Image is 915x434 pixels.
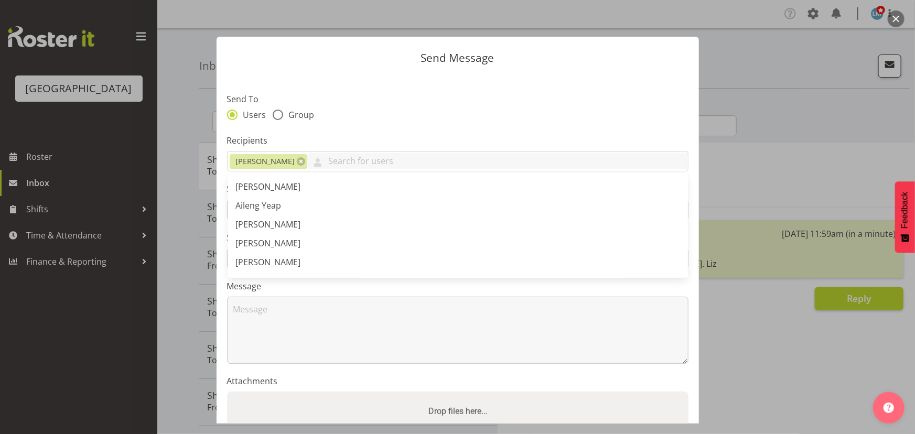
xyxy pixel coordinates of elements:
[227,182,688,195] label: Send Via
[227,248,688,269] input: Subject
[227,375,688,387] label: Attachments
[227,93,688,105] label: Send To
[238,110,266,120] span: Users
[236,275,301,287] span: [PERSON_NAME]
[307,153,687,169] input: Search for users
[424,401,491,422] label: Drop files here...
[236,237,301,249] span: [PERSON_NAME]
[228,196,688,215] a: Aileng Yeap
[228,234,688,253] a: [PERSON_NAME]
[235,156,295,167] span: [PERSON_NAME]
[884,403,894,413] img: help-xxl-2.png
[228,177,688,196] a: [PERSON_NAME]
[228,215,688,234] a: [PERSON_NAME]
[236,200,282,211] span: Aileng Yeap
[227,280,688,292] label: Message
[227,134,688,147] label: Recipients
[895,181,915,253] button: Feedback - Show survey
[227,231,688,244] label: Subject
[227,52,688,63] p: Send Message
[283,110,315,120] span: Group
[236,181,301,192] span: [PERSON_NAME]
[236,256,301,268] span: [PERSON_NAME]
[236,219,301,230] span: [PERSON_NAME]
[228,272,688,290] a: [PERSON_NAME]
[228,253,688,272] a: [PERSON_NAME]
[900,192,910,229] span: Feedback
